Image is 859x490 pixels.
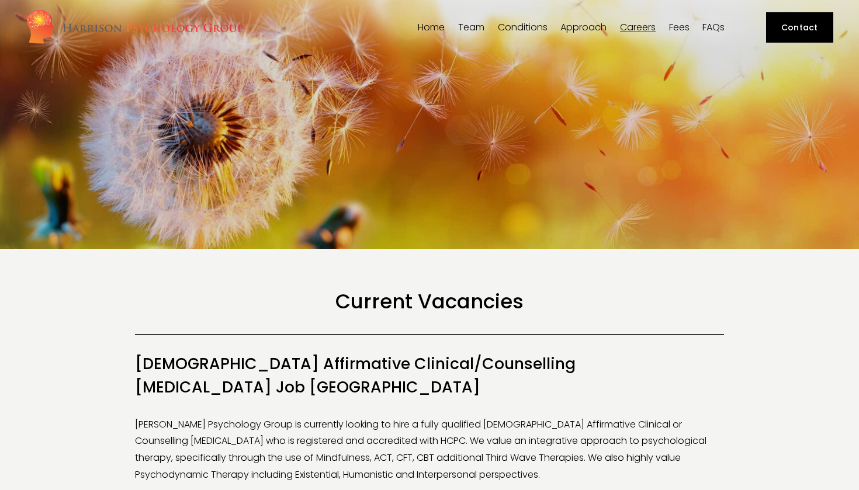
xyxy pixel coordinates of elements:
[458,23,484,32] span: Team
[498,23,548,32] span: Conditions
[458,22,484,33] a: folder dropdown
[702,22,725,33] a: FAQs
[766,12,833,43] a: Contact
[620,22,656,33] a: Careers
[560,23,607,32] span: Approach
[669,22,690,33] a: Fees
[560,22,607,33] a: folder dropdown
[135,289,725,314] h1: Current Vacancies
[498,22,548,33] a: folder dropdown
[26,9,244,47] img: Harrison Psychology Group
[418,22,445,33] a: Home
